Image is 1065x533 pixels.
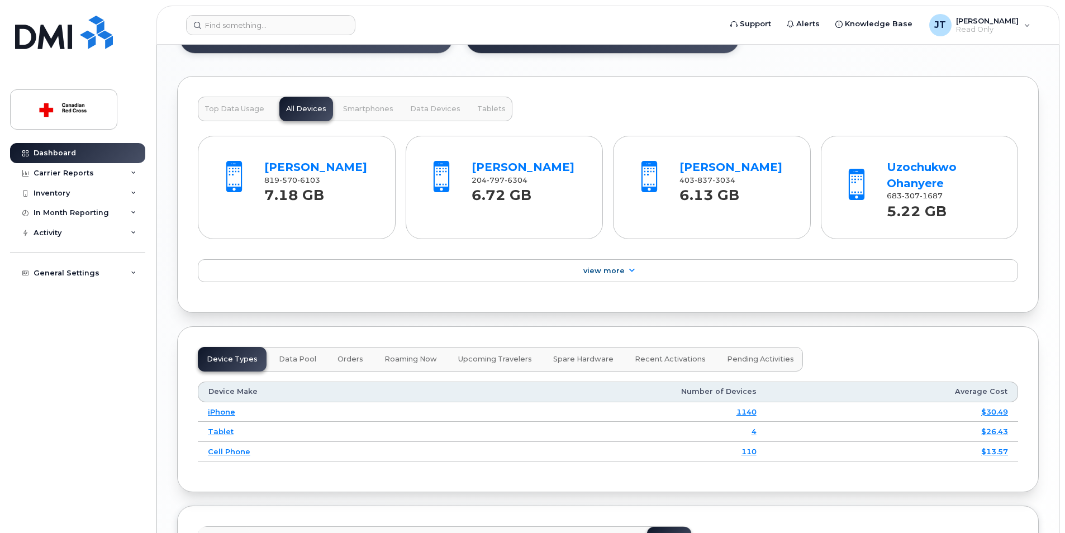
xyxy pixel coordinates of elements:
[712,176,735,184] span: 3034
[956,25,1019,34] span: Read Only
[679,180,739,203] strong: 6.13 GB
[438,382,767,402] th: Number of Devices
[198,259,1018,283] a: View More
[264,180,324,203] strong: 7.18 GB
[741,447,757,456] a: 110
[208,407,235,416] a: iPhone
[779,13,828,35] a: Alerts
[458,355,532,364] span: Upcoming Travelers
[553,355,614,364] span: Spare Hardware
[981,407,1008,416] a: $30.49
[887,197,947,220] strong: 5.22 GB
[828,13,920,35] a: Knowledge Base
[410,104,460,113] span: Data Devices
[264,160,367,174] a: [PERSON_NAME]
[279,355,316,364] span: Data Pool
[208,447,250,456] a: Cell Phone
[752,427,757,436] a: 4
[487,176,505,184] span: 797
[887,160,957,190] a: Uzochukwo Ohanyere
[767,382,1018,402] th: Average Cost
[727,355,794,364] span: Pending Activities
[921,14,1038,36] div: James Teng
[845,18,912,30] span: Knowledge Base
[208,427,234,436] a: Tablet
[472,160,574,174] a: [PERSON_NAME]
[679,160,782,174] a: [PERSON_NAME]
[279,176,297,184] span: 570
[336,97,400,121] button: Smartphones
[736,407,757,416] a: 1140
[796,18,820,30] span: Alerts
[337,355,363,364] span: Orders
[695,176,712,184] span: 837
[384,355,437,364] span: Roaming Now
[343,104,393,113] span: Smartphones
[472,176,527,184] span: 204
[198,382,438,402] th: Device Make
[505,176,527,184] span: 6304
[981,447,1008,456] a: $13.57
[477,104,506,113] span: Tablets
[740,18,771,30] span: Support
[264,176,320,184] span: 819
[583,266,625,275] span: View More
[920,192,943,200] span: 1687
[887,192,943,200] span: 683
[205,104,264,113] span: Top Data Usage
[679,176,735,184] span: 403
[186,15,355,35] input: Find something...
[981,427,1008,436] a: $26.43
[297,176,320,184] span: 6103
[198,97,271,121] button: Top Data Usage
[403,97,467,121] button: Data Devices
[956,16,1019,25] span: [PERSON_NAME]
[470,97,512,121] button: Tablets
[635,355,706,364] span: Recent Activations
[722,13,779,35] a: Support
[902,192,920,200] span: 307
[472,180,531,203] strong: 6.72 GB
[934,18,946,32] span: JT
